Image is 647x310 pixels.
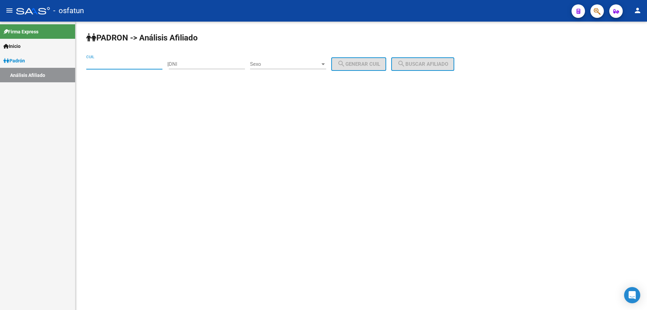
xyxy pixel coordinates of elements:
[624,287,640,303] div: Open Intercom Messenger
[3,28,38,35] span: Firma Express
[3,43,21,50] span: Inicio
[86,33,198,43] strong: PADRON -> Análisis Afiliado
[53,3,84,18] span: - osfatun
[3,57,25,64] span: Padrón
[250,61,320,67] span: Sexo
[337,60,345,68] mat-icon: search
[337,61,380,67] span: Generar CUIL
[397,60,405,68] mat-icon: search
[5,6,13,15] mat-icon: menu
[391,57,454,71] button: Buscar afiliado
[397,61,448,67] span: Buscar afiliado
[331,57,386,71] button: Generar CUIL
[634,6,642,15] mat-icon: person
[167,61,391,67] div: |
